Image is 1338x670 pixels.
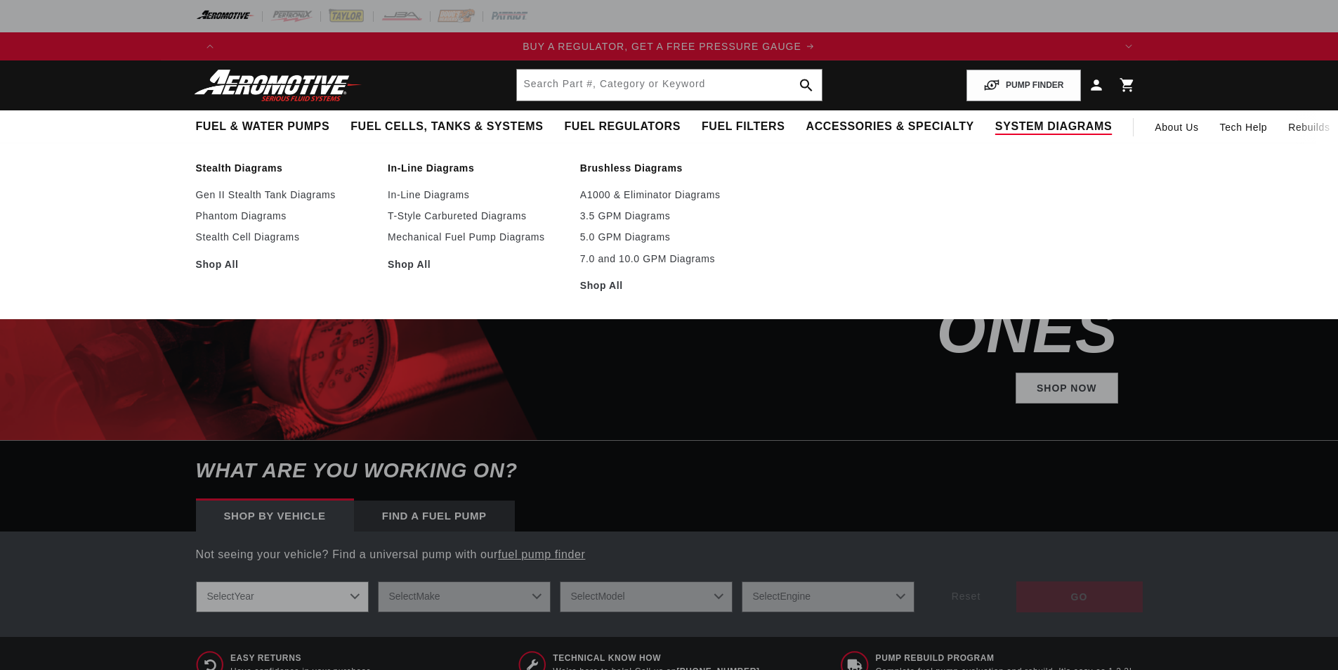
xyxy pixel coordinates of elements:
a: fuel pump finder [498,548,585,560]
summary: System Diagrams [985,110,1122,143]
a: Shop All [388,258,566,271]
a: 3.5 GPM Diagrams [580,210,759,222]
select: Engine [742,581,914,612]
a: BUY A REGULATOR, GET A FREE PRESSURE GAUGE [224,39,1115,54]
span: BUY A REGULATOR, GET A FREE PRESSURE GAUGE [523,41,801,52]
a: Shop Now [1016,373,1118,404]
input: Search by Part Number, Category or Keyword [517,70,822,101]
h6: What are you working on? [161,441,1178,501]
a: Stealth Diagrams [196,162,374,174]
span: Accessories & Specialty [806,120,974,134]
summary: Fuel Regulators [553,110,690,143]
select: Year [196,581,369,612]
p: Not seeing your vehicle? Find a universal pump with our [196,546,1143,564]
a: 7.0 and 10.0 GPM Diagrams [580,252,759,265]
span: Fuel Cells, Tanks & Systems [350,120,543,134]
button: search button [791,70,822,101]
select: Model [560,581,733,612]
a: Brushless Diagrams [580,162,759,174]
a: T-Style Carbureted Diagrams [388,210,566,222]
summary: Fuel Filters [691,110,796,143]
a: Stealth Cell Diagrams [196,231,374,243]
button: Translation missing: en.sections.announcements.next_announcement [1115,32,1143,60]
a: Shop All [196,258,374,271]
select: Make [378,581,551,612]
a: Phantom Diagrams [196,210,374,222]
img: Aeromotive [190,69,366,102]
summary: Fuel Cells, Tanks & Systems [340,110,553,143]
summary: Fuel & Water Pumps [185,110,341,143]
button: PUMP FINDER [966,70,1080,101]
a: 5.0 GPM Diagrams [580,231,759,243]
span: Fuel & Water Pumps [196,120,330,134]
a: In-Line Diagrams [388,162,566,174]
span: Pump Rebuild program [876,652,1132,664]
a: About Us [1144,110,1209,144]
div: 1 of 4 [224,39,1115,54]
div: Shop by vehicle [196,501,354,532]
span: Tech Help [1220,120,1268,135]
button: Translation missing: en.sections.announcements.previous_announcement [196,32,224,60]
span: Fuel Filters [702,120,785,134]
slideshow-component: Translation missing: en.sections.announcements.announcement_bar [161,32,1178,60]
a: Mechanical Fuel Pump Diagrams [388,231,566,243]
div: Find a Fuel Pump [354,501,515,532]
summary: Tech Help [1209,110,1278,144]
span: Fuel Regulators [564,120,680,134]
summary: Accessories & Specialty [796,110,985,143]
span: About Us [1155,122,1198,133]
span: Rebuilds [1288,120,1330,135]
a: Gen II Stealth Tank Diagrams [196,188,374,201]
a: In-Line Diagrams [388,188,566,201]
a: A1000 & Eliminator Diagrams [580,188,759,201]
a: Shop All [580,279,759,292]
span: Easy Returns [230,652,374,664]
div: Announcement [224,39,1115,54]
span: System Diagrams [995,120,1112,134]
span: Technical Know How [553,652,759,664]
